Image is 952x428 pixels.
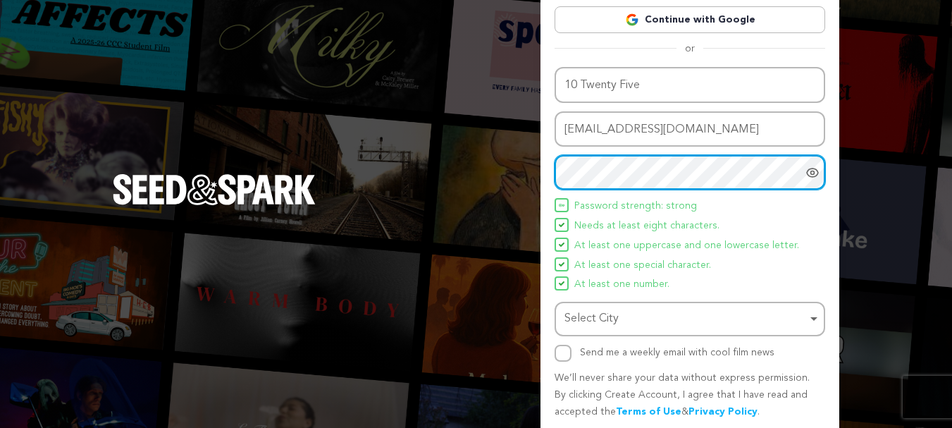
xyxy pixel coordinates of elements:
img: Seed&Spark Logo [113,174,316,205]
span: or [676,42,703,56]
img: Seed&Spark Icon [559,202,564,208]
span: At least one number. [574,276,669,293]
a: Privacy Policy [688,407,758,417]
img: Seed&Spark Icon [559,222,564,228]
input: Name [555,67,825,103]
p: We’ll never share your data without express permission. By clicking Create Account, I agree that ... [555,370,825,420]
img: Google logo [625,13,639,27]
img: Seed&Spark Icon [559,281,564,286]
a: Seed&Spark Homepage [113,174,316,233]
a: Show password as plain text. Warning: this will display your password on the screen. [805,166,820,180]
input: Email address [555,111,825,147]
span: Password strength: strong [574,198,697,215]
span: Needs at least eight characters. [574,218,719,235]
div: Select City [564,309,807,329]
a: Continue with Google [555,6,825,33]
span: At least one special character. [574,257,711,274]
img: Seed&Spark Icon [559,262,564,267]
a: Terms of Use [616,407,681,417]
span: At least one uppercase and one lowercase letter. [574,238,799,255]
label: Send me a weekly email with cool film news [580,348,774,357]
img: Seed&Spark Icon [559,242,564,247]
